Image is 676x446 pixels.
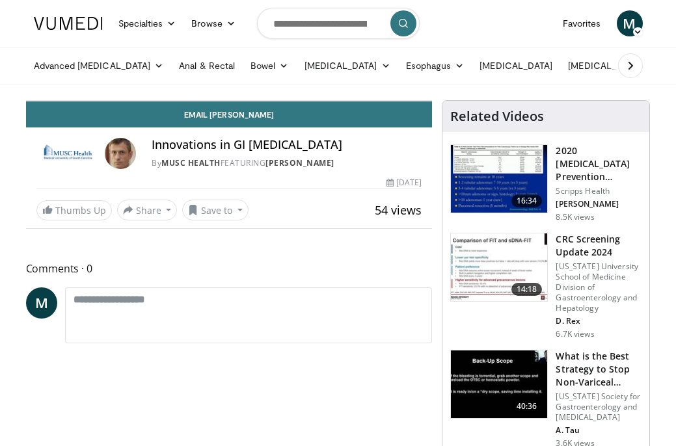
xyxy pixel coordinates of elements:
div: By FEATURING [152,157,422,169]
h4: Innovations in GI [MEDICAL_DATA] [152,138,422,152]
a: Bowel [243,53,296,79]
p: Scripps Health [556,186,642,196]
img: MUSC Health [36,138,100,169]
p: [US_STATE] University School of Medicine Division of Gastroenterology and Hepatology [556,261,642,313]
a: Email [PERSON_NAME] [26,101,433,127]
img: 91500494-a7c6-4302-a3df-6280f031e251.150x105_q85_crop-smart_upscale.jpg [451,233,547,301]
h3: What is the Best Strategy to Stop Non-Variceal Bleeding? [556,350,642,389]
p: D. Rex [556,316,642,326]
a: [PERSON_NAME] [265,157,334,168]
a: [MEDICAL_DATA] [560,53,662,79]
p: A. Tau [556,425,642,436]
img: e6626c8c-8213-4553-a5ed-5161c846d23b.150x105_q85_crop-smart_upscale.jpg [451,350,547,418]
span: 54 views [375,202,422,218]
span: Comments 0 [26,260,433,277]
a: Anal & Rectal [171,53,243,79]
button: Save to [182,200,249,220]
input: Search topics, interventions [257,8,420,39]
a: MUSC Health [161,157,221,168]
a: M [26,287,57,319]
h3: CRC Screening Update 2024 [556,233,642,259]
a: Advanced [MEDICAL_DATA] [26,53,172,79]
button: Share [117,200,178,220]
a: Favorites [555,10,609,36]
a: [MEDICAL_DATA] [472,53,560,79]
img: Avatar [105,138,136,169]
p: [PERSON_NAME] [556,199,642,209]
a: Thumbs Up [36,200,112,220]
h3: 2020 [MEDICAL_DATA] Prevention Guidelines: What Are the Task Force Rec… [556,144,642,183]
a: Browse [183,10,243,36]
a: [MEDICAL_DATA] [297,53,398,79]
h4: Related Videos [450,109,544,124]
span: 14:18 [511,283,543,296]
p: [US_STATE] Society for Gastroenterology and [MEDICAL_DATA] [556,391,642,423]
a: Specialties [111,10,184,36]
a: Esophagus [398,53,472,79]
img: 1ac37fbe-7b52-4c81-8c6c-a0dd688d0102.150x105_q85_crop-smart_upscale.jpg [451,145,547,213]
p: 6.7K views [556,329,594,339]
a: 14:18 CRC Screening Update 2024 [US_STATE] University School of Medicine Division of Gastroentero... [450,233,642,339]
a: 16:34 2020 [MEDICAL_DATA] Prevention Guidelines: What Are the Task Force Rec… Scripps Health [PER... [450,144,642,222]
span: 16:34 [511,194,543,207]
p: 8.5K views [556,212,594,222]
div: [DATE] [386,177,422,189]
span: 40:36 [511,400,543,413]
img: VuMedi Logo [34,17,103,30]
a: M [617,10,643,36]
